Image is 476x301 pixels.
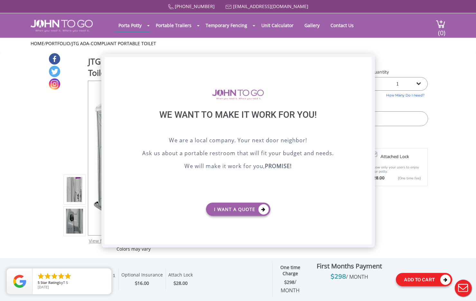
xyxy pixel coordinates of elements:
[121,149,356,159] p: Ask us about a portable restroom that will fit your budget and needs.
[38,280,40,285] span: 5
[212,89,264,100] img: logo of viptogo
[206,203,270,216] a: I want a Quote
[44,272,51,280] li: 
[121,162,356,172] p: We will make it work for you,
[38,281,106,285] span: by
[121,136,356,146] p: We are a local company. Your next door neighbor!
[265,162,292,170] b: PROMISE!
[13,275,26,288] img: Review Rating
[361,57,371,68] div: X
[57,272,65,280] li: 
[64,272,72,280] li: 
[51,272,58,280] li: 
[37,272,45,280] li: 
[63,280,68,285] span: T S
[41,280,59,285] span: Star Rating
[450,275,476,301] button: Live Chat
[121,109,356,136] div: We want to make it work for you!
[38,285,49,289] span: [DATE]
